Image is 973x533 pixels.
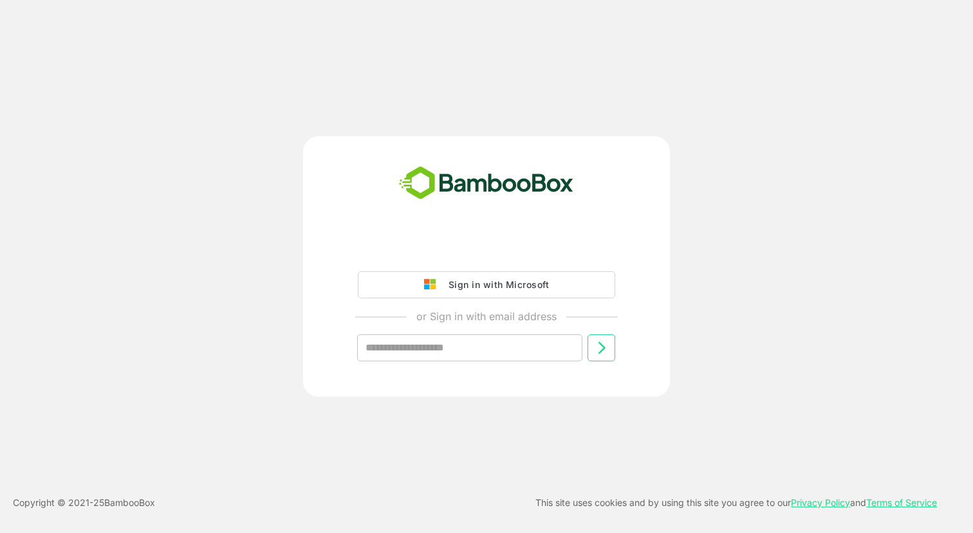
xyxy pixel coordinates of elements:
[416,309,557,324] p: or Sign in with email address
[442,276,549,293] div: Sign in with Microsoft
[791,497,850,508] a: Privacy Policy
[392,162,580,204] img: bamboobox
[358,271,615,298] button: Sign in with Microsoft
[13,495,155,510] p: Copyright © 2021- 25 BambooBox
[424,279,442,291] img: google
[866,497,937,508] a: Terms of Service
[535,495,937,510] p: This site uses cookies and by using this site you agree to our and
